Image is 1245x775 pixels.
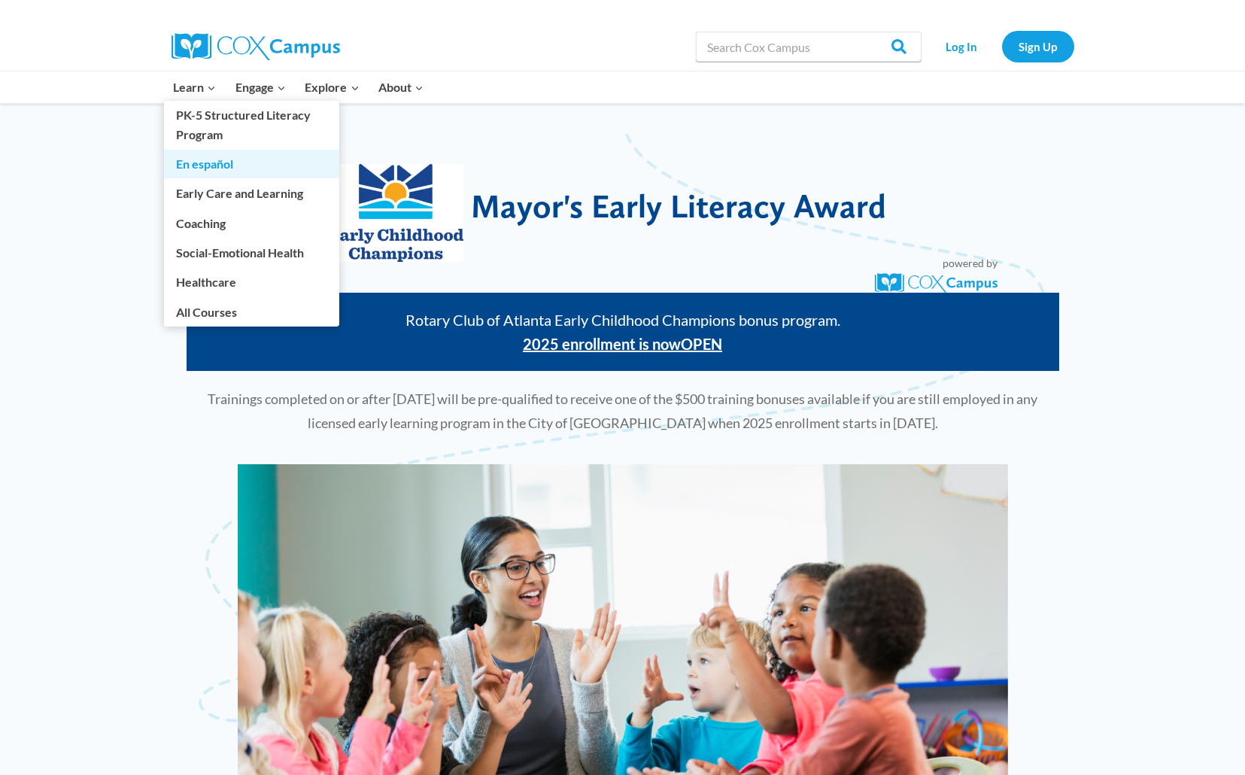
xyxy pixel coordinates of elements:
span: OPEN [681,335,722,353]
img: Early Childhood Champions Logo [328,164,463,262]
a: Healthcare [164,268,339,296]
a: PK-5 Structured Literacy Program [164,101,339,149]
a: Log In [929,31,994,62]
button: Child menu of Engage [226,71,296,103]
a: Coaching [164,208,339,237]
span: Mayor's Early Literacy Award [471,186,886,226]
p: Rotary Club of Atlanta Early Childhood Champions bonus program. [202,308,1044,356]
nav: Secondary Navigation [929,31,1074,62]
strong: 2025 enrollment is now [523,335,722,353]
a: Social-Emotional Health [164,239,339,267]
a: Early Care and Learning [164,179,339,208]
span: Trainings completed on or after [DATE] will be pre-qualified to receive one of the $500 training ... [208,391,1037,431]
span: powered by [943,257,998,269]
a: En español [164,150,339,178]
button: Child menu of Explore [296,71,369,103]
button: Child menu of About [369,71,433,103]
a: Sign Up [1002,31,1074,62]
a: All Courses [164,297,339,326]
input: Search Cox Campus [696,32,922,62]
button: Child menu of Learn [164,71,226,103]
nav: Primary Navigation [164,71,433,103]
img: Cox Campus [172,33,340,60]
